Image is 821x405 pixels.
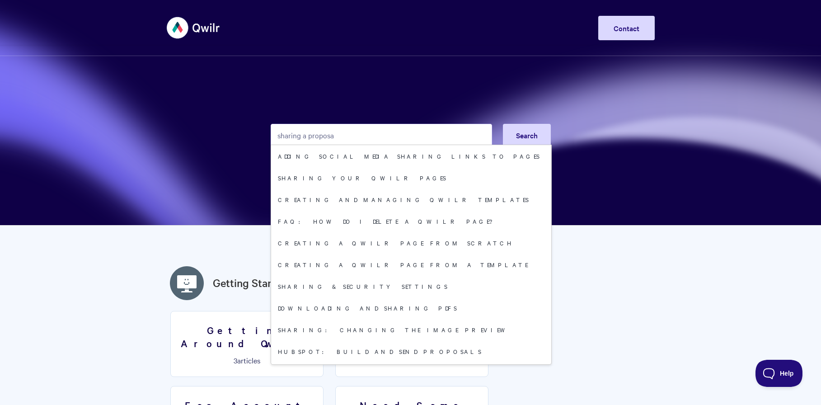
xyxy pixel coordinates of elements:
a: Creating a Qwilr Page from Scratch [271,232,551,254]
a: Sharing your Qwilr Pages [271,167,551,188]
span: 3 [234,355,237,365]
a: Contact [598,16,655,40]
button: Search [503,124,551,146]
h3: Getting Around Qwilr [176,324,318,349]
input: Search the knowledge base [271,124,492,146]
a: Creating a Qwilr Page from a Template [271,254,551,275]
img: Qwilr Help Center [167,11,220,45]
p: articles [176,356,318,364]
iframe: Toggle Customer Support [755,360,803,387]
a: Getting Started [213,275,287,291]
a: Getting Around Qwilr 3articles [170,311,324,377]
span: Search [516,130,538,140]
a: Sharing & Security Settings [271,275,551,297]
a: Qwilr Class: Taking Qwilr Beyond Proposals [271,362,551,392]
a: Adding Social Media Sharing Links to Pages [271,145,551,167]
a: Sharing: Changing the Image Preview [271,319,551,340]
a: Downloading and sharing PDFs [271,297,551,319]
a: Creating and managing Qwilr Templates [271,188,551,210]
a: HubSpot: Build and Send Proposals [271,340,551,362]
a: FAQ: How do I delete a Qwilr Page? [271,210,551,232]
